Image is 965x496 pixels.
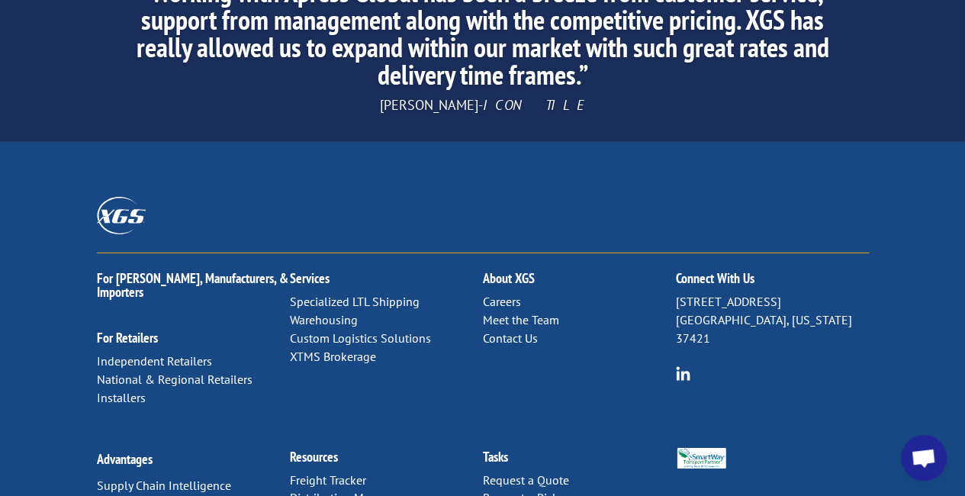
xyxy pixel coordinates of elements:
[483,269,535,287] a: About XGS
[97,372,253,387] a: National & Regional Retailers
[290,472,366,488] a: Freight Tracker
[97,478,231,493] a: Supply Chain Intelligence
[676,272,869,293] h2: Connect With Us
[97,390,146,405] a: Installers
[290,330,431,346] a: Custom Logistics Solutions
[483,330,538,346] a: Contact Us
[97,329,158,346] a: For Retailers
[97,269,288,301] a: For [PERSON_NAME], Manufacturers, & Importers
[97,450,153,468] a: Advantages
[676,366,690,381] img: group-6
[290,294,420,309] a: Specialized LTL Shipping
[676,448,728,469] img: Smartway_Logo
[483,96,586,114] span: ICON TILE
[97,197,146,234] img: XGS_Logos_ALL_2024_All_White
[483,294,521,309] a: Careers
[290,349,376,364] a: XTMS Brokerage
[380,96,478,114] span: [PERSON_NAME]
[97,353,212,369] a: Independent Retailers
[290,448,338,465] a: Resources
[483,472,569,488] a: Request a Quote
[483,450,676,472] h2: Tasks
[901,435,947,481] a: Open chat
[290,269,330,287] a: Services
[478,96,483,114] span: -
[676,293,869,347] p: [STREET_ADDRESS] [GEOGRAPHIC_DATA], [US_STATE] 37421
[290,312,358,327] a: Warehousing
[483,312,559,327] a: Meet the Team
